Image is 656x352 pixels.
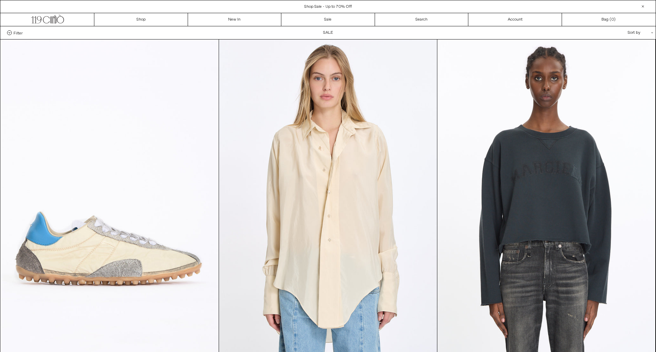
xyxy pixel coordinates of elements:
a: Shop [94,13,188,26]
a: Bag () [562,13,656,26]
span: 0 [611,17,614,22]
a: Sale [281,13,375,26]
a: Search [375,13,469,26]
a: New In [188,13,282,26]
span: Filter [13,30,23,35]
a: Shop Sale - Up to 70% Off [304,4,352,9]
div: Sort by [588,26,649,39]
a: Account [468,13,562,26]
span: ) [611,17,616,23]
